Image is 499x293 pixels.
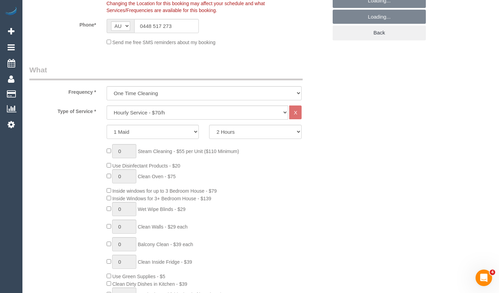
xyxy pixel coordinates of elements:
[138,149,239,154] span: Steam Cleaning - $55 per Unit ($110 Minimum)
[29,65,303,80] legend: What
[112,281,187,287] span: Clean Dirty Dishes in Kitchen - $39
[112,196,211,201] span: Inside Windows for 3+ Bedroom House - $139
[490,270,495,275] span: 4
[138,206,185,212] span: Wet Wipe Blinds - $29
[138,242,193,247] span: Balcony Clean - $39 each
[107,1,265,13] span: Changing the Location for this booking may affect your schedule and what Services/Frequencies are...
[134,19,199,33] input: Phone*
[24,86,101,95] label: Frequency *
[138,174,176,179] span: Clean Oven - $75
[24,105,101,115] label: Type of Service *
[112,40,215,45] span: Send me free SMS reminders about my booking
[112,163,180,169] span: Use Disinfectant Products - $20
[333,26,426,40] a: Back
[138,224,187,230] span: Clean Walls - $29 each
[24,19,101,28] label: Phone*
[112,188,217,194] span: Inside windows for up to 3 Bedroom House - $79
[138,259,192,265] span: Clean Inside Fridge - $39
[4,7,18,17] img: Automaid Logo
[112,274,165,279] span: Use Green Supplies - $5
[476,270,492,286] iframe: Intercom live chat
